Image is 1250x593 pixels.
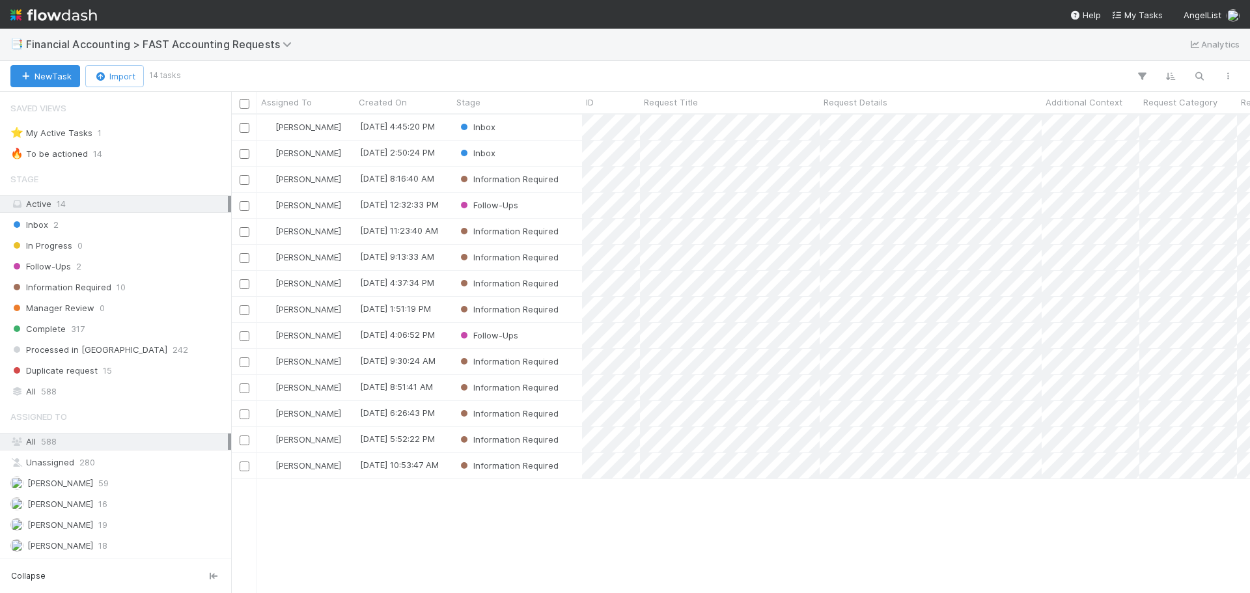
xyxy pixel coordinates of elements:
[10,342,167,358] span: Processed in [GEOGRAPHIC_DATA]
[458,199,518,212] div: Follow-Ups
[262,225,341,238] div: [PERSON_NAME]
[10,279,111,296] span: Information Required
[263,278,273,288] img: avatar_e5ec2f5b-afc7-4357-8cf1-2139873d70b1.png
[41,436,57,447] span: 588
[458,355,559,368] div: Information Required
[275,434,341,445] span: [PERSON_NAME]
[275,122,341,132] span: [PERSON_NAME]
[98,496,107,512] span: 16
[1111,8,1163,21] a: My Tasks
[458,226,559,236] span: Information Required
[41,383,57,400] span: 588
[263,330,273,340] img: avatar_c7c7de23-09de-42ad-8e02-7981c37ee075.png
[240,279,249,289] input: Toggle Row Selected
[824,96,887,109] span: Request Details
[275,174,341,184] span: [PERSON_NAME]
[10,258,71,275] span: Follow-Ups
[263,460,273,471] img: avatar_e5ec2f5b-afc7-4357-8cf1-2139873d70b1.png
[262,459,341,472] div: [PERSON_NAME]
[644,96,698,109] span: Request Title
[275,460,341,471] span: [PERSON_NAME]
[458,146,495,159] div: Inbox
[262,277,341,290] div: [PERSON_NAME]
[263,148,273,158] img: avatar_c0d2ec3f-77e2-40ea-8107-ee7bdb5edede.png
[240,253,249,263] input: Toggle Row Selected
[360,328,435,341] div: [DATE] 4:06:52 PM
[240,123,249,133] input: Toggle Row Selected
[27,519,93,530] span: [PERSON_NAME]
[240,383,249,393] input: Toggle Row Selected
[360,432,435,445] div: [DATE] 5:52:22 PM
[10,146,88,162] div: To be actioned
[458,122,495,132] span: Inbox
[263,200,273,210] img: avatar_030f5503-c087-43c2-95d1-dd8963b2926c.png
[10,125,92,141] div: My Active Tasks
[458,303,559,316] div: Information Required
[458,251,559,264] div: Information Required
[10,196,228,212] div: Active
[240,149,249,159] input: Toggle Row Selected
[275,304,341,314] span: [PERSON_NAME]
[11,570,46,582] span: Collapse
[263,304,273,314] img: avatar_fee1282a-8af6-4c79-b7c7-bf2cfad99775.png
[1188,36,1240,52] a: Analytics
[117,279,126,296] span: 10
[458,329,518,342] div: Follow-Ups
[275,382,341,393] span: [PERSON_NAME]
[98,517,107,533] span: 19
[458,407,559,420] div: Information Required
[262,433,341,446] div: [PERSON_NAME]
[240,331,249,341] input: Toggle Row Selected
[1184,10,1221,20] span: AngelList
[458,433,559,446] div: Information Required
[275,226,341,236] span: [PERSON_NAME]
[240,435,249,445] input: Toggle Row Selected
[10,539,23,552] img: avatar_e5ec2f5b-afc7-4357-8cf1-2139873d70b1.png
[262,146,341,159] div: [PERSON_NAME]
[240,201,249,211] input: Toggle Row Selected
[10,321,66,337] span: Complete
[27,499,93,509] span: [PERSON_NAME]
[240,462,249,471] input: Toggle Row Selected
[458,225,559,238] div: Information Required
[263,226,273,236] img: avatar_8d06466b-a936-4205-8f52-b0cc03e2a179.png
[458,172,559,186] div: Information Required
[458,148,495,158] span: Inbox
[263,434,273,445] img: avatar_e5ec2f5b-afc7-4357-8cf1-2139873d70b1.png
[27,478,93,488] span: [PERSON_NAME]
[458,460,559,471] span: Information Required
[98,475,109,491] span: 59
[275,148,341,158] span: [PERSON_NAME]
[240,175,249,185] input: Toggle Row Selected
[263,252,273,262] img: avatar_c0d2ec3f-77e2-40ea-8107-ee7bdb5edede.png
[458,120,495,133] div: Inbox
[458,278,559,288] span: Information Required
[360,172,434,185] div: [DATE] 8:16:40 AM
[10,166,38,192] span: Stage
[458,381,559,394] div: Information Required
[360,120,435,133] div: [DATE] 4:45:20 PM
[173,342,188,358] span: 242
[10,148,23,159] span: 🔥
[240,305,249,315] input: Toggle Row Selected
[98,125,102,141] span: 1
[240,99,249,109] input: Toggle All Rows Selected
[10,4,97,26] img: logo-inverted-e16ddd16eac7371096b0.svg
[262,251,341,264] div: [PERSON_NAME]
[263,174,273,184] img: avatar_8d06466b-a936-4205-8f52-b0cc03e2a179.png
[586,96,594,109] span: ID
[275,408,341,419] span: [PERSON_NAME]
[458,356,559,366] span: Information Required
[360,198,439,211] div: [DATE] 12:32:33 PM
[262,120,341,133] div: [PERSON_NAME]
[275,200,341,210] span: [PERSON_NAME]
[10,95,66,121] span: Saved Views
[458,434,559,445] span: Information Required
[10,300,94,316] span: Manager Review
[263,382,273,393] img: avatar_c0d2ec3f-77e2-40ea-8107-ee7bdb5edede.png
[10,65,80,87] button: NewTask
[458,277,559,290] div: Information Required
[103,363,112,379] span: 15
[360,146,435,159] div: [DATE] 2:50:24 PM
[275,356,341,366] span: [PERSON_NAME]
